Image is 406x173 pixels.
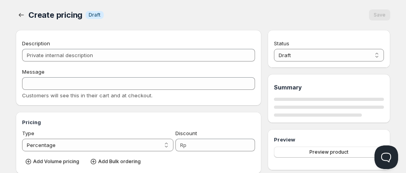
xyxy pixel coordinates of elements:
button: Preview product [274,147,384,158]
h3: Preview [274,136,384,143]
span: Create pricing [28,10,82,20]
span: Add Bulk ordering [98,158,141,165]
button: Add Bulk ordering [87,156,145,167]
h3: Pricing [22,118,255,126]
input: Private internal description [22,49,255,61]
span: Status [274,40,289,47]
h1: Summary [274,84,384,91]
button: Add Volume pricing [22,156,84,167]
span: Add Volume pricing [33,158,79,165]
span: Type [22,130,34,136]
span: Description [22,40,50,47]
span: Preview product [309,149,348,155]
span: Rp [180,142,186,148]
span: Discount [175,130,197,136]
span: Customers will see this in their cart and at checkout. [22,92,153,99]
iframe: Help Scout Beacon - Open [374,145,398,169]
span: Draft [89,12,101,18]
span: Message [22,69,45,75]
